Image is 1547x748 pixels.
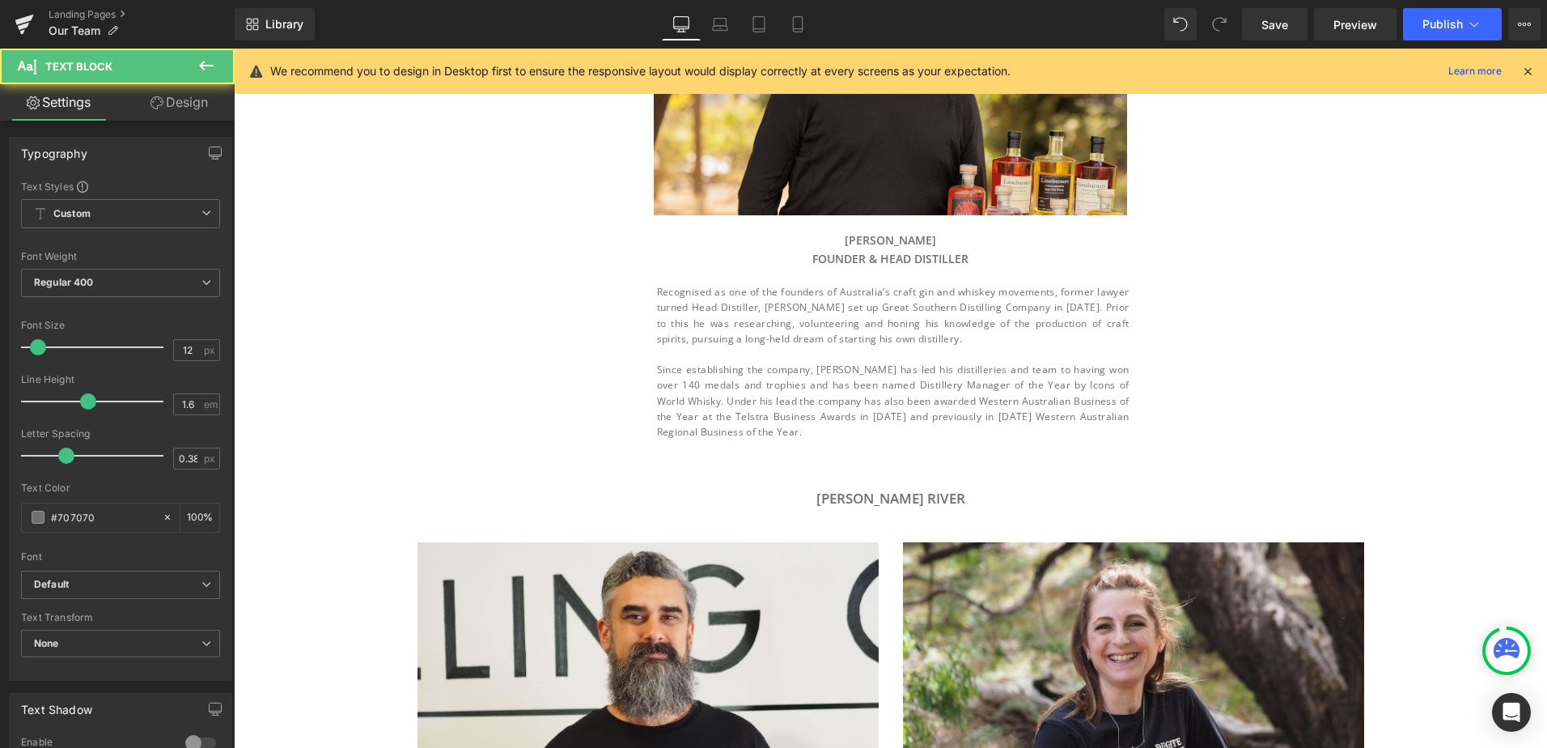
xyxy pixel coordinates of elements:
div: Text Shadow [21,694,92,716]
div: Open Intercom Messenger [1492,693,1531,732]
div: Letter Spacing [21,428,220,440]
b: Custom [53,207,91,221]
b: Regular 400 [34,276,94,288]
span: Save [1261,16,1288,33]
span: Our Team [49,24,100,37]
b: None [34,637,59,649]
h2: [PERSON_NAME] RIVER [12,439,1301,461]
span: Publish [1422,18,1463,31]
span: px [204,453,218,464]
p: We recommend you to design in Desktop first to ensure the responsive layout would display correct... [270,62,1011,80]
span: Library [265,17,303,32]
div: Text Color [21,482,220,494]
div: % [180,504,219,532]
a: Preview [1314,8,1397,40]
div: Font Size [21,320,220,331]
button: Undo [1164,8,1197,40]
a: Learn more [1442,62,1508,81]
a: Laptop [701,8,740,40]
p: Since establishing the company, [PERSON_NAME] has led his distilleries and team to having won ove... [423,313,896,391]
span: em [204,399,218,410]
a: Desktop [662,8,701,40]
i: Default [34,578,69,592]
div: Text Styles [21,180,220,193]
p: Recognised as one of the founders of Australia’s craft gin and whiskey movements, former lawyer t... [423,236,896,298]
div: Font [21,551,220,563]
h3: [PERSON_NAME] FOUNDER & head distiller [184,183,1130,219]
span: Text Block [45,60,112,73]
input: Color [51,508,155,526]
span: Preview [1333,16,1377,33]
a: Landing Pages [49,8,235,21]
div: Text Transform [21,612,220,623]
div: Line Height [21,374,220,385]
div: Typography [21,138,87,160]
a: New Library [235,8,315,40]
button: Redo [1203,8,1235,40]
button: More [1508,8,1541,40]
a: Mobile [778,8,817,40]
a: Tablet [740,8,778,40]
span: px [204,345,218,355]
button: Publish [1403,8,1502,40]
a: Design [121,84,238,121]
div: Font Weight [21,251,220,262]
